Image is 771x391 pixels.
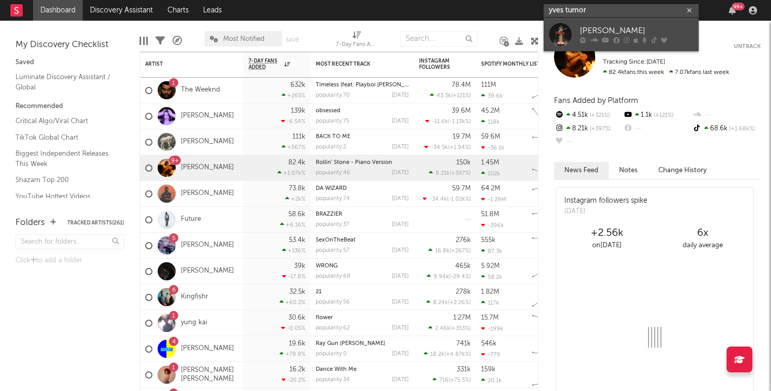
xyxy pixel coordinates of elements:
[316,186,347,191] a: DA WIZARD
[316,160,392,166] a: Rollin' Stone - Piano Version
[316,367,409,372] div: Dance With Me
[528,103,574,129] svg: Chart title
[181,189,234,198] a: [PERSON_NAME]
[528,129,574,155] svg: Chart title
[433,377,471,383] div: ( )
[588,126,611,132] span: +397 %
[419,58,455,70] div: Instagram Followers
[316,237,356,243] a: SexOnTheBeat
[316,134,350,140] a: BACK TO ME
[564,195,647,206] div: Instagram followers spike
[288,159,305,166] div: 82.4k
[316,341,409,347] div: Ray Gun Mark II
[554,136,623,149] div: --
[481,377,502,384] div: 20.1k
[456,289,471,295] div: 278k
[528,181,574,207] svg: Chart title
[451,248,469,254] span: +267 %
[734,41,761,52] button: Untrack
[432,119,448,125] span: -11.6k
[456,340,471,347] div: 741k
[481,93,503,99] div: 39.6k
[181,344,234,353] a: [PERSON_NAME]
[424,144,471,151] div: ( )
[16,115,114,127] a: Critical Algo/Viral Chart
[282,144,305,151] div: +567 %
[430,92,471,99] div: ( )
[528,336,574,362] svg: Chart title
[316,108,341,114] a: obsessed
[528,362,574,388] svg: Chart title
[423,195,471,202] div: ( )
[16,217,45,229] div: Folders
[16,234,124,249] input: Search for folders...
[648,162,717,179] button: Change History
[181,241,234,250] a: [PERSON_NAME]
[16,148,114,169] a: Biggest Independent Releases This Week
[316,212,342,217] a: BRAZZIER
[291,108,305,114] div: 139k
[544,4,699,17] input: Search for artists
[316,248,349,253] div: popularity: 57
[277,170,305,176] div: +1.07k %
[481,61,559,67] div: Spotify Monthly Listeners
[451,274,469,280] span: -29.4 %
[316,274,350,279] div: popularity: 68
[431,145,448,151] span: -34.5k
[316,108,409,114] div: obsessed
[481,325,503,332] div: -199k
[435,326,450,332] span: 2.46k
[316,299,350,305] div: popularity: 56
[16,132,114,143] a: TikTok Global Chart
[181,366,238,384] a: [PERSON_NAME] [PERSON_NAME]
[692,109,761,122] div: --
[426,299,471,306] div: ( )
[316,367,357,372] a: Dance With Me
[456,237,471,244] div: 276k
[588,113,610,118] span: +321 %
[16,71,114,93] a: Luminate Discovery Assistant / Global
[481,196,506,203] div: -1.29M
[528,78,574,103] svg: Chart title
[316,222,349,228] div: popularity: 37
[392,170,409,176] div: [DATE]
[282,92,305,99] div: +265 %
[428,247,471,254] div: ( )
[316,196,350,202] div: popularity: 74
[603,69,664,76] span: 82.4k fans this week
[289,340,305,347] div: 19.6k
[16,100,124,113] div: Recommended
[282,247,305,254] div: +136 %
[289,185,305,192] div: 73.8k
[728,126,755,132] span: +1.68k %
[528,310,574,336] svg: Chart title
[282,377,305,383] div: -20.2 %
[452,82,471,88] div: 78.4M
[16,191,114,202] a: YouTube Hottest Videos
[336,39,377,51] div: 7-Day Fans Added (7-Day Fans Added)
[481,289,499,295] div: 1.82M
[145,61,223,67] div: Artist
[623,122,691,136] div: --
[450,300,469,306] span: +2.26 %
[280,299,305,306] div: +60.2 %
[392,274,409,279] div: [DATE]
[316,93,350,98] div: popularity: 70
[452,108,471,114] div: 39.6M
[316,351,347,357] div: popularity: 0
[429,170,471,176] div: ( )
[452,326,469,332] span: +353 %
[481,263,500,269] div: 5.92M
[288,314,305,321] div: 30.6k
[425,118,471,125] div: ( )
[281,118,305,125] div: -6.54 %
[528,207,574,233] svg: Chart title
[554,162,609,179] button: News Feed
[316,263,337,269] a: WRONG
[564,206,647,217] div: [DATE]
[427,273,471,280] div: ( )
[285,195,305,202] div: +2k %
[316,341,385,347] a: Ray Gun [PERSON_NAME]
[316,315,333,321] a: flower
[481,108,500,114] div: 45.2M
